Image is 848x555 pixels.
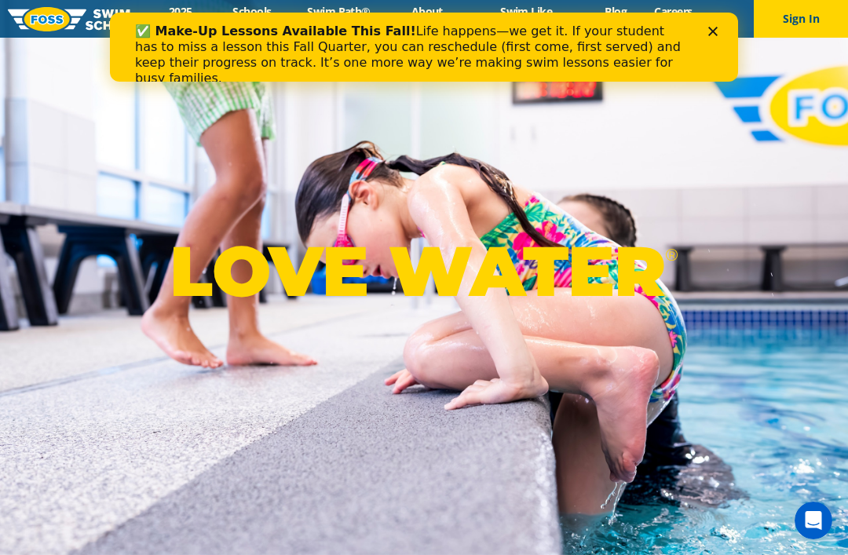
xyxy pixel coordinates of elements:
[598,14,614,24] div: Close
[591,4,641,19] a: Blog
[110,13,738,82] iframe: Intercom live chat banner
[25,11,578,74] div: Life happens—we get it. If your student has to miss a lesson this Fall Quarter, you can reschedul...
[25,11,306,26] b: ✅ Make-Up Lessons Available This Fall!
[393,4,461,34] a: About FOSS
[461,4,591,34] a: Swim Like [PERSON_NAME]
[8,7,142,31] img: FOSS Swim School Logo
[795,502,832,539] iframe: Intercom live chat
[142,4,219,34] a: 2025 Calendar
[285,4,393,34] a: Swim Path® Program
[641,4,706,19] a: Careers
[170,229,678,313] p: LOVE WATER
[219,4,285,19] a: Schools
[665,245,678,265] sup: ®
